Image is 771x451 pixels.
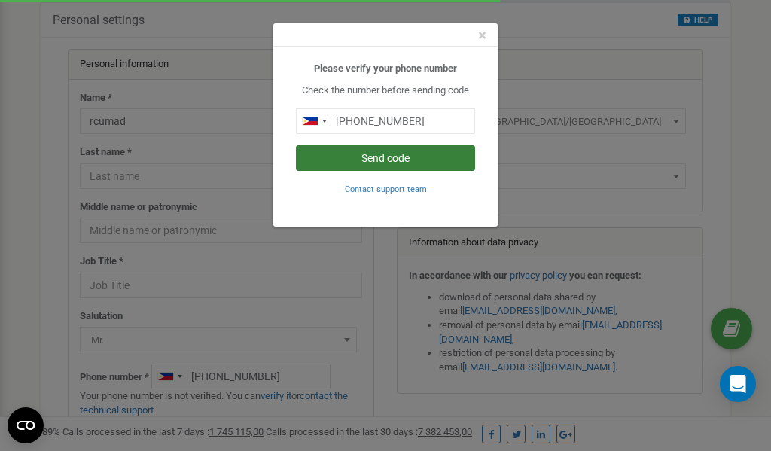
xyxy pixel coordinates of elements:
[8,407,44,443] button: Open CMP widget
[345,183,427,194] a: Contact support team
[296,145,475,171] button: Send code
[720,366,756,402] div: Open Intercom Messenger
[478,26,486,44] span: ×
[296,108,475,134] input: 0905 123 4567
[297,109,331,133] div: Telephone country code
[296,84,475,98] p: Check the number before sending code
[345,184,427,194] small: Contact support team
[478,28,486,44] button: Close
[314,62,457,74] b: Please verify your phone number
